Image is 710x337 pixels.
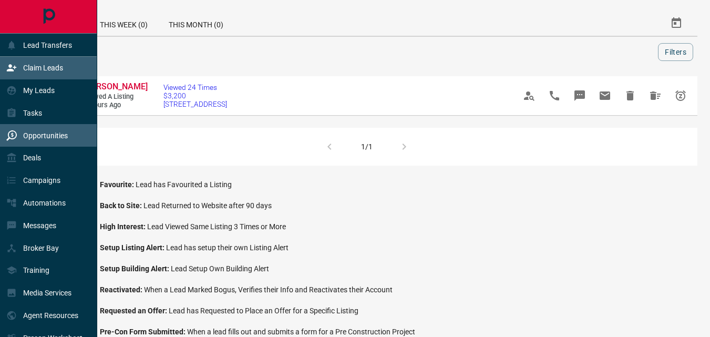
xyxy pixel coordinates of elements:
button: Select Date Range [664,11,689,36]
span: $3,200 [163,91,227,100]
span: View Profile [517,83,542,108]
span: Hide All from Saad Haneef [643,83,668,108]
span: [PERSON_NAME] [84,81,148,91]
span: Favourite [100,180,136,189]
span: Message [567,83,592,108]
span: Setup Building Alert [100,264,171,273]
span: Lead Viewed Same Listing 3 Times or More [147,222,286,231]
span: Email [592,83,618,108]
span: Back to Site [100,201,143,210]
div: 1/1 [361,142,373,151]
span: Viewed 24 Times [163,83,227,91]
a: [PERSON_NAME] [84,81,147,93]
span: Lead has Requested to Place an Offer for a Specific Listing [169,307,358,315]
button: Filters [658,43,693,61]
span: Hide [618,83,643,108]
div: This Month (0) [158,11,234,36]
span: Call [542,83,567,108]
span: When a Lead Marked Bogus, Verifies their Info and Reactivates their Account [144,285,393,294]
span: Setup Listing Alert [100,243,166,252]
span: Pre-Con Form Submitted [100,328,187,336]
span: Lead Setup Own Building Alert [171,264,269,273]
span: Reactivated [100,285,144,294]
span: Lead has setup their own Listing Alert [166,243,289,252]
span: 9 hours ago [84,101,147,110]
a: Viewed 24 Times$3,200[STREET_ADDRESS] [163,83,227,108]
span: High Interest [100,222,147,231]
span: When a lead fills out and submits a form for a Pre Construction Project [187,328,415,336]
span: [STREET_ADDRESS] [163,100,227,108]
div: This Week (0) [89,11,158,36]
span: Viewed a Listing [84,93,147,101]
span: Lead Returned to Website after 90 days [143,201,272,210]
span: Lead has Favourited a Listing [136,180,232,189]
span: Requested an Offer [100,307,169,315]
span: Snooze [668,83,693,108]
